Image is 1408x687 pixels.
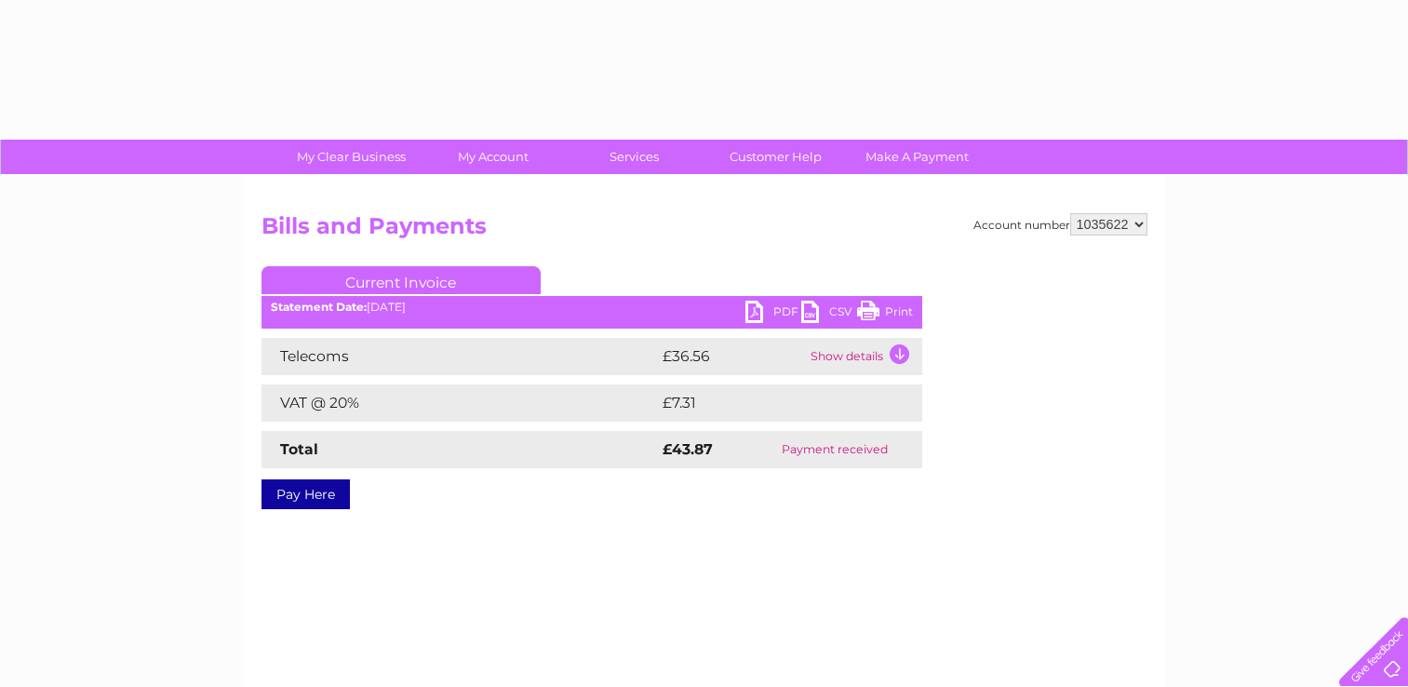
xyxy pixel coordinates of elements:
[973,213,1147,236] div: Account number
[261,338,658,375] td: Telecoms
[261,213,1147,249] h2: Bills and Payments
[663,440,713,458] strong: £43.87
[271,300,367,314] b: Statement Date:
[658,384,875,422] td: £7.31
[275,140,428,174] a: My Clear Business
[280,440,318,458] strong: Total
[261,301,922,314] div: [DATE]
[747,431,921,468] td: Payment received
[840,140,994,174] a: Make A Payment
[745,301,801,328] a: PDF
[806,338,922,375] td: Show details
[261,479,350,509] a: Pay Here
[557,140,711,174] a: Services
[261,384,658,422] td: VAT @ 20%
[699,140,852,174] a: Customer Help
[658,338,806,375] td: £36.56
[801,301,857,328] a: CSV
[857,301,913,328] a: Print
[416,140,570,174] a: My Account
[261,266,541,294] a: Current Invoice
